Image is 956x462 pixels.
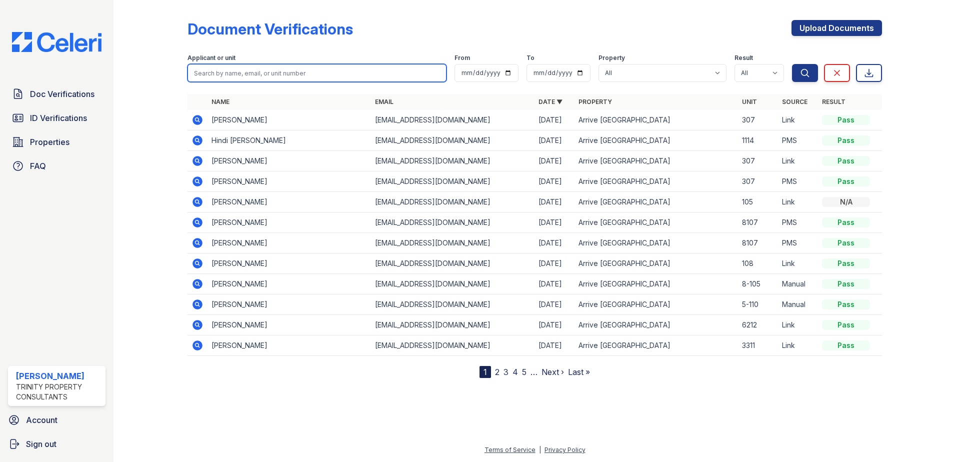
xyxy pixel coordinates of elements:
span: Doc Verifications [30,88,94,100]
label: Applicant or unit [187,54,235,62]
a: 5 [522,367,526,377]
td: Link [778,151,818,171]
td: Arrive [GEOGRAPHIC_DATA] [574,212,738,233]
span: Account [26,414,57,426]
input: Search by name, email, or unit number [187,64,446,82]
a: Unit [742,98,757,105]
a: Result [822,98,845,105]
td: Arrive [GEOGRAPHIC_DATA] [574,335,738,356]
td: Link [778,110,818,130]
a: Upload Documents [791,20,882,36]
div: Pass [822,156,870,166]
td: [PERSON_NAME] [207,274,371,294]
a: Privacy Policy [544,446,585,453]
label: From [454,54,470,62]
td: [EMAIL_ADDRESS][DOMAIN_NAME] [371,253,534,274]
td: 8-105 [738,274,778,294]
td: Arrive [GEOGRAPHIC_DATA] [574,192,738,212]
a: Sign out [4,434,109,454]
td: 6212 [738,315,778,335]
td: [EMAIL_ADDRESS][DOMAIN_NAME] [371,151,534,171]
td: [PERSON_NAME] [207,253,371,274]
td: [EMAIL_ADDRESS][DOMAIN_NAME] [371,294,534,315]
div: Pass [822,217,870,227]
img: CE_Logo_Blue-a8612792a0a2168367f1c8372b55b34899dd931a85d93a1a3d3e32e68fde9ad4.png [4,32,109,52]
td: Link [778,192,818,212]
span: Properties [30,136,69,148]
td: [DATE] [534,233,574,253]
td: [DATE] [534,253,574,274]
div: Pass [822,176,870,186]
a: Properties [8,132,105,152]
td: Link [778,335,818,356]
td: [PERSON_NAME] [207,110,371,130]
a: 2 [495,367,499,377]
a: 4 [512,367,518,377]
a: Account [4,410,109,430]
td: [PERSON_NAME] [207,315,371,335]
td: [PERSON_NAME] [207,294,371,315]
div: Pass [822,135,870,145]
td: PMS [778,212,818,233]
td: Arrive [GEOGRAPHIC_DATA] [574,151,738,171]
div: N/A [822,197,870,207]
label: Result [734,54,753,62]
td: Link [778,315,818,335]
td: Link [778,253,818,274]
td: [EMAIL_ADDRESS][DOMAIN_NAME] [371,315,534,335]
td: [DATE] [534,151,574,171]
a: ID Verifications [8,108,105,128]
td: [DATE] [534,110,574,130]
td: Manual [778,294,818,315]
td: [DATE] [534,212,574,233]
td: [PERSON_NAME] [207,171,371,192]
label: To [526,54,534,62]
td: [EMAIL_ADDRESS][DOMAIN_NAME] [371,171,534,192]
div: Pass [822,115,870,125]
div: Pass [822,258,870,268]
td: Arrive [GEOGRAPHIC_DATA] [574,315,738,335]
span: Sign out [26,438,56,450]
div: Pass [822,299,870,309]
td: [PERSON_NAME] [207,151,371,171]
td: 307 [738,110,778,130]
td: [PERSON_NAME] [207,192,371,212]
td: [DATE] [534,192,574,212]
td: 108 [738,253,778,274]
span: ID Verifications [30,112,87,124]
td: 307 [738,171,778,192]
td: 8107 [738,233,778,253]
td: 5-110 [738,294,778,315]
a: Email [375,98,393,105]
td: [EMAIL_ADDRESS][DOMAIN_NAME] [371,233,534,253]
span: … [530,366,537,378]
td: [DATE] [534,315,574,335]
a: 3 [503,367,508,377]
td: PMS [778,171,818,192]
td: PMS [778,130,818,151]
a: Source [782,98,807,105]
a: Name [211,98,229,105]
td: [PERSON_NAME] [207,335,371,356]
div: | [539,446,541,453]
td: [DATE] [534,294,574,315]
div: Pass [822,320,870,330]
td: Hindi [PERSON_NAME] [207,130,371,151]
div: [PERSON_NAME] [16,370,101,382]
div: Trinity Property Consultants [16,382,101,402]
div: Pass [822,340,870,350]
td: [EMAIL_ADDRESS][DOMAIN_NAME] [371,110,534,130]
td: Arrive [GEOGRAPHIC_DATA] [574,274,738,294]
a: Doc Verifications [8,84,105,104]
td: [EMAIL_ADDRESS][DOMAIN_NAME] [371,192,534,212]
td: [PERSON_NAME] [207,233,371,253]
td: 307 [738,151,778,171]
td: Arrive [GEOGRAPHIC_DATA] [574,130,738,151]
div: Document Verifications [187,20,353,38]
a: Terms of Service [484,446,535,453]
td: [DATE] [534,130,574,151]
td: PMS [778,233,818,253]
td: Manual [778,274,818,294]
td: 105 [738,192,778,212]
